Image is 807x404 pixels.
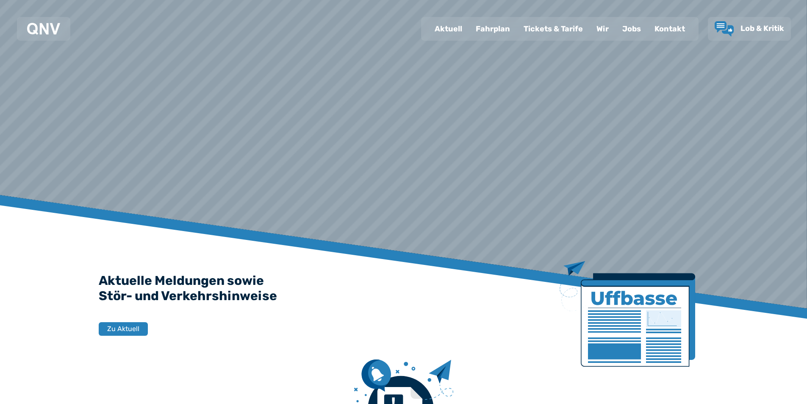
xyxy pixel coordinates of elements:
[99,322,148,336] button: Zu Aktuell
[740,24,784,33] span: Lob & Kritik
[27,23,60,35] img: QNV Logo
[616,18,648,40] a: Jobs
[27,20,60,37] a: QNV Logo
[469,18,517,40] a: Fahrplan
[428,18,469,40] a: Aktuell
[648,18,692,40] a: Kontakt
[99,273,709,304] h2: Aktuelle Meldungen sowie Stör- und Verkehrshinweise
[560,261,695,367] img: Zeitung mit Titel Uffbase
[517,18,590,40] a: Tickets & Tarife
[590,18,616,40] a: Wir
[715,21,784,36] a: Lob & Kritik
